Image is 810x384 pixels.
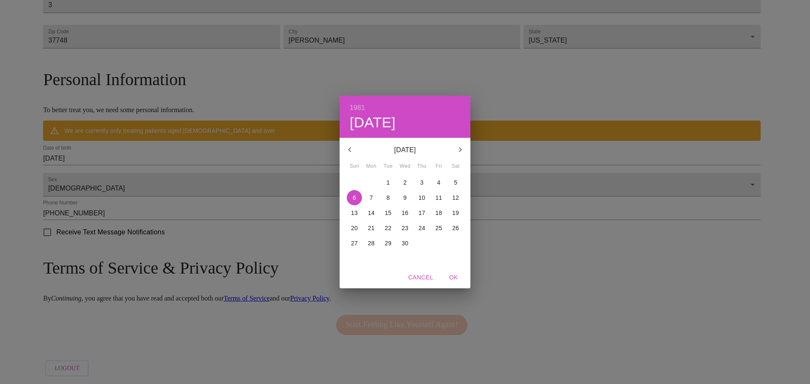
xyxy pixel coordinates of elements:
[420,178,424,187] p: 3
[347,190,362,205] button: 6
[435,224,442,232] p: 25
[402,224,408,232] p: 23
[448,205,463,220] button: 19
[403,193,407,202] p: 9
[381,205,396,220] button: 15
[353,193,356,202] p: 6
[347,236,362,251] button: 27
[386,178,390,187] p: 1
[448,190,463,205] button: 12
[350,102,365,114] button: 1981
[443,272,464,283] span: OK
[351,224,358,232] p: 20
[347,162,362,171] span: Sun
[431,175,446,190] button: 4
[448,175,463,190] button: 5
[364,236,379,251] button: 28
[431,190,446,205] button: 11
[350,114,396,132] button: [DATE]
[402,209,408,217] p: 16
[435,209,442,217] p: 18
[437,178,440,187] p: 4
[397,190,413,205] button: 9
[364,162,379,171] span: Mon
[414,205,429,220] button: 17
[385,224,391,232] p: 22
[440,270,467,285] button: OK
[368,209,375,217] p: 14
[381,175,396,190] button: 1
[431,220,446,236] button: 25
[448,220,463,236] button: 26
[403,178,407,187] p: 2
[381,190,396,205] button: 8
[431,162,446,171] span: Fri
[364,190,379,205] button: 7
[347,220,362,236] button: 20
[381,236,396,251] button: 29
[381,220,396,236] button: 22
[397,220,413,236] button: 23
[454,178,457,187] p: 5
[351,209,358,217] p: 13
[431,205,446,220] button: 18
[360,145,450,155] p: [DATE]
[370,193,373,202] p: 7
[364,205,379,220] button: 14
[402,239,408,247] p: 30
[418,193,425,202] p: 10
[452,193,459,202] p: 12
[385,209,391,217] p: 15
[385,239,391,247] p: 29
[397,236,413,251] button: 30
[408,272,433,283] span: Cancel
[448,162,463,171] span: Sat
[414,175,429,190] button: 3
[397,205,413,220] button: 16
[418,224,425,232] p: 24
[452,224,459,232] p: 26
[414,190,429,205] button: 10
[414,220,429,236] button: 24
[405,270,437,285] button: Cancel
[347,205,362,220] button: 13
[386,193,390,202] p: 8
[397,175,413,190] button: 2
[397,162,413,171] span: Wed
[418,209,425,217] p: 17
[368,224,375,232] p: 21
[414,162,429,171] span: Thu
[368,239,375,247] p: 28
[381,162,396,171] span: Tue
[435,193,442,202] p: 11
[452,209,459,217] p: 19
[364,220,379,236] button: 21
[351,239,358,247] p: 27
